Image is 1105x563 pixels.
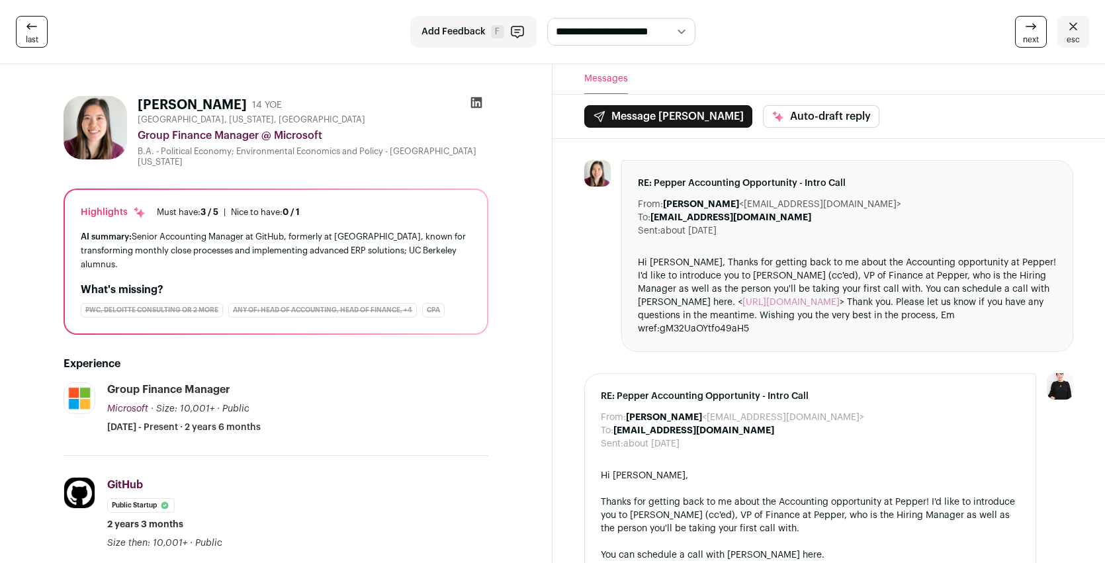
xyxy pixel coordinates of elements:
span: next [1023,34,1039,45]
button: Messages [584,64,628,94]
span: · Size: 10,001+ [151,404,214,413]
span: RE: Pepper Accounting Opportunity - Intro Call [601,390,1020,403]
h2: Experience [64,356,488,372]
a: You can schedule a call with [PERSON_NAME] here. [601,550,824,560]
div: Group Finance Manager [107,382,230,397]
dt: To: [638,211,650,224]
span: GitHub [107,480,143,490]
li: Public Startup [107,498,175,513]
div: PwC, Deloitte Consulting or 2 more [81,303,223,318]
span: 3 / 5 [200,208,218,216]
span: Public [195,539,222,548]
div: Any of: Head of Accounting, Head of Finance, +4 [228,303,417,318]
a: next [1015,16,1047,48]
span: last [26,34,38,45]
dt: Sent: [601,437,623,451]
button: Add Feedback F [410,16,537,48]
span: F [491,25,504,38]
img: 9240684-medium_jpg [1047,373,1073,400]
span: [DATE] - Present · 2 years 6 months [107,421,261,434]
span: · [217,402,220,415]
img: c786a7b10b07920eb52778d94b98952337776963b9c08eb22d98bc7b89d269e4.jpg [64,383,95,413]
h2: What's missing? [81,282,471,298]
span: AI summary: [81,232,132,241]
a: [URL][DOMAIN_NAME] [742,298,840,307]
dt: From: [601,411,626,424]
a: last [16,16,48,48]
span: 2 years 3 months [107,518,183,531]
dt: From: [638,198,663,211]
div: Nice to have: [231,207,300,218]
span: RE: Pepper Accounting Opportunity - Intro Call [638,177,1057,190]
dd: <[EMAIL_ADDRESS][DOMAIN_NAME]> [626,411,864,424]
div: Hi [PERSON_NAME], [601,469,1020,482]
span: Microsoft [107,404,148,413]
span: 0 / 1 [283,208,300,216]
div: Hi [PERSON_NAME], Thanks for getting back to me about the Accounting opportunity at Pepper! I'd l... [638,256,1057,335]
span: Add Feedback [421,25,486,38]
dt: Sent: [638,224,660,238]
div: B.A. - Political Economy; Environmental Economics and Policy - [GEOGRAPHIC_DATA][US_STATE] [138,146,488,167]
button: Message [PERSON_NAME] [584,105,752,128]
span: [GEOGRAPHIC_DATA], [US_STATE], [GEOGRAPHIC_DATA] [138,114,365,125]
span: esc [1067,34,1080,45]
a: esc [1057,16,1089,48]
dd: about [DATE] [623,437,680,451]
dt: To: [601,424,613,437]
ul: | [157,207,300,218]
div: 14 YOE [252,99,282,112]
b: [EMAIL_ADDRESS][DOMAIN_NAME] [613,426,774,435]
div: Senior Accounting Manager at GitHub, formerly at [GEOGRAPHIC_DATA], known for transforming monthl... [81,230,471,271]
img: fda344de7b59da0839f39a3501570b728dc02798baf01070652fed695bbdf1e1 [584,160,611,187]
b: [PERSON_NAME] [663,200,739,209]
div: Must have: [157,207,218,218]
span: Size then: 10,001+ [107,539,187,548]
dd: <[EMAIL_ADDRESS][DOMAIN_NAME]> [663,198,901,211]
div: Group Finance Manager @ Microsoft [138,128,488,144]
img: fda344de7b59da0839f39a3501570b728dc02798baf01070652fed695bbdf1e1 [64,96,127,159]
div: Highlights [81,206,146,219]
b: [PERSON_NAME] [626,413,702,422]
div: Thanks for getting back to me about the Accounting opportunity at Pepper! I'd like to introduce y... [601,496,1020,535]
div: CPA [422,303,445,318]
span: · [190,537,193,550]
img: 6078baa115a2adf92ac7feb71f72362889bde8f98f12e4eb6d33e95ab238e1b8.jpg [64,478,95,508]
h1: [PERSON_NAME] [138,96,247,114]
span: Public [222,404,249,413]
dd: about [DATE] [660,224,717,238]
b: [EMAIL_ADDRESS][DOMAIN_NAME] [650,213,811,222]
button: Auto-draft reply [763,105,879,128]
